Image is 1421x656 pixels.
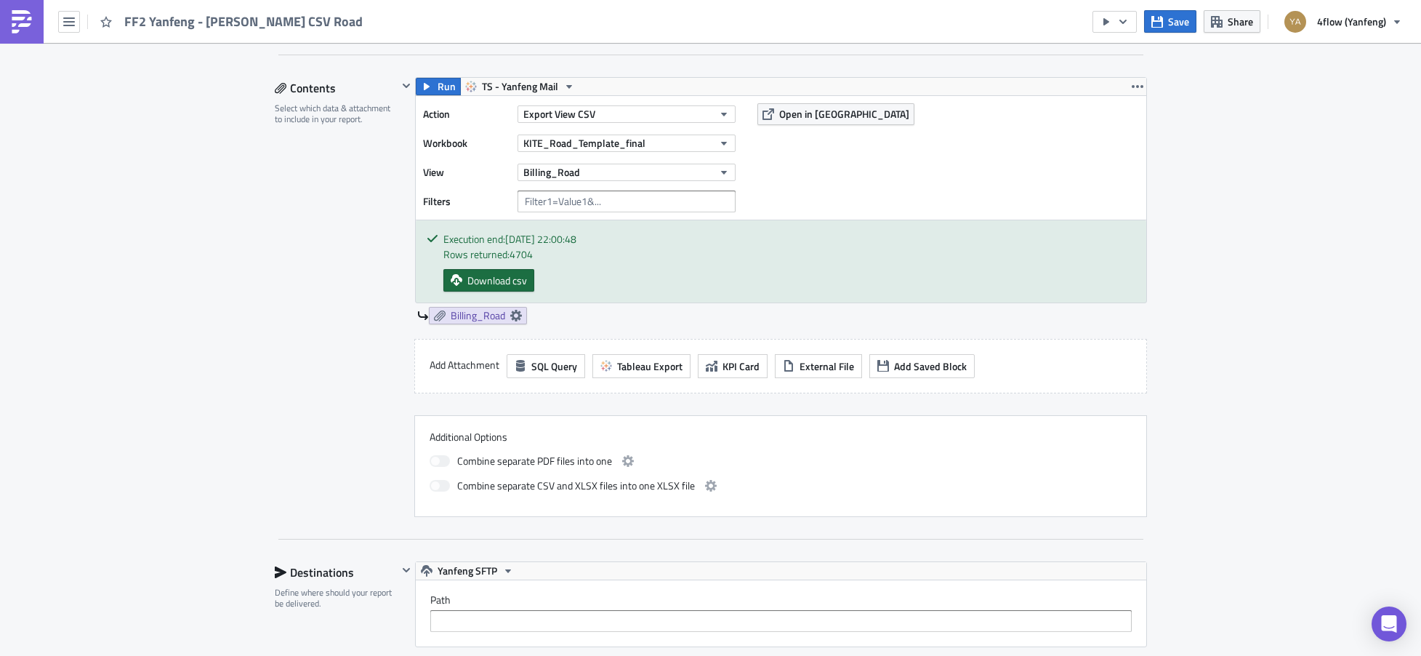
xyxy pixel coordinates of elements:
button: Tableau Export [592,354,691,378]
button: Hide content [398,561,415,579]
button: KITE_Road_Template_final [518,135,736,152]
button: KPI Card [698,354,768,378]
label: Add Attachment [430,354,499,376]
span: Run [438,78,456,95]
span: Billing_Road [523,164,580,180]
span: Add Saved Block [894,359,967,374]
span: Yanfeng SFTP [438,562,497,580]
a: Billing_Road [429,307,527,324]
span: Open in [GEOGRAPHIC_DATA] [779,106,909,121]
label: Workbook [423,132,510,154]
img: Avatar [1283,9,1308,34]
span: Save [1168,14,1189,29]
input: Filter1=Value1&... [518,191,736,212]
span: External File [800,359,854,374]
button: External File [775,354,862,378]
button: Save [1144,10,1196,33]
button: TS - Yanfeng Mail [460,78,580,95]
span: Share [1228,14,1253,29]
button: Run [416,78,461,95]
span: TS - Yanfeng Mail [482,78,558,95]
div: Define where should your report be delivered. [275,587,398,609]
span: SQL Query [531,359,577,374]
span: KPI Card [722,359,760,374]
label: Action [423,103,510,125]
button: Share [1204,10,1260,33]
label: Filters [423,191,510,212]
div: Open Intercom Messenger [1372,607,1406,641]
div: Rows returned: 4704 [443,247,1135,262]
label: Path [430,593,1132,607]
span: Tableau Export [617,359,683,374]
button: Billing_Road [518,164,736,181]
span: Combine separate CSV and XLSX files into one XLSX file [457,477,695,495]
button: Export View CSV [518,105,736,123]
div: Select which data & attachment to include in your report. [275,103,398,125]
button: 4flow (Yanfeng) [1276,6,1410,38]
img: PushMetrics [10,10,33,33]
label: View [423,161,510,183]
label: Additional Options [430,431,1132,444]
span: Billing_Road [451,309,505,322]
div: Contents [275,77,398,99]
button: Open in [GEOGRAPHIC_DATA] [757,103,914,125]
button: Add Saved Block [869,354,975,378]
button: Yanfeng SFTP [416,562,519,580]
a: Download csv [443,269,534,292]
span: Download csv [467,273,527,288]
span: Combine separate PDF files into one [457,452,612,470]
span: KITE_Road_Template_final [523,135,645,151]
span: Export View CSV [523,106,595,121]
button: SQL Query [507,354,585,378]
div: Destinations [275,561,398,583]
button: Hide content [398,77,415,95]
span: FF2 Yanfeng - [PERSON_NAME] CSV Road [124,13,364,30]
span: 4flow (Yanfeng) [1317,14,1386,29]
div: Execution end: [DATE] 22:00:48 [443,231,1135,247]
